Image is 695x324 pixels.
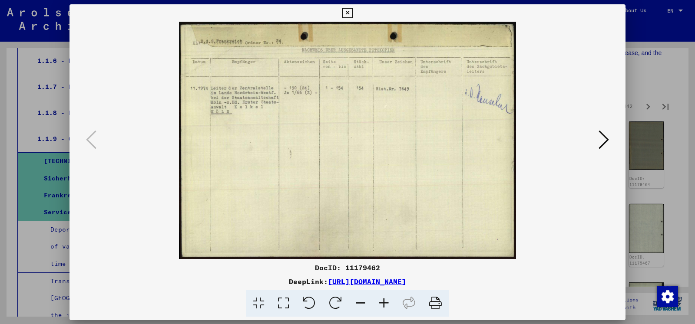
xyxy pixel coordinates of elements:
img: 001.jpg [99,22,596,259]
img: Zustimmung ändern [657,286,678,307]
div: Zustimmung ändern [657,286,678,307]
div: DocID: 11179462 [69,262,625,273]
div: DeepLink: [69,276,625,287]
a: [URL][DOMAIN_NAME] [328,277,406,286]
